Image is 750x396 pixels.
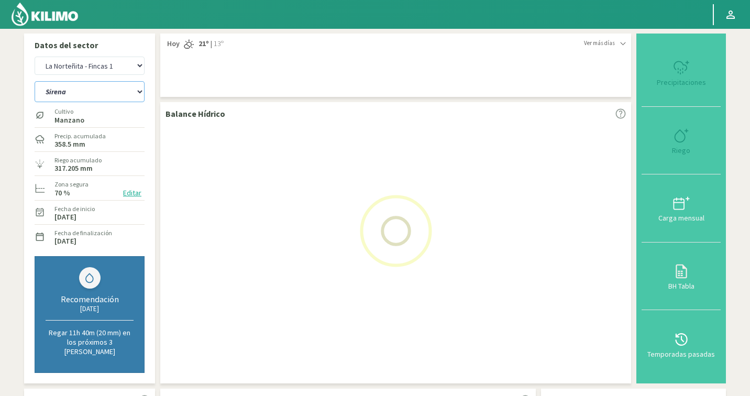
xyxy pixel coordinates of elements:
[166,39,180,49] span: Hoy
[645,214,718,222] div: Carga mensual
[54,214,76,221] label: [DATE]
[54,107,84,116] label: Cultivo
[642,174,721,243] button: Carga mensual
[54,117,84,124] label: Manzano
[584,39,615,48] span: Ver más días
[642,243,721,311] button: BH Tabla
[645,79,718,86] div: Precipitaciones
[645,282,718,290] div: BH Tabla
[344,179,448,283] img: Loading...
[54,190,70,196] label: 70 %
[46,328,134,356] p: Regar 11h 40m (20 mm) en los próximos 3 [PERSON_NAME]
[211,39,212,49] span: |
[212,39,224,49] span: 13º
[54,141,85,148] label: 358.5 mm
[120,187,145,199] button: Editar
[645,350,718,358] div: Temporadas pasadas
[166,107,225,120] p: Balance Hídrico
[645,147,718,154] div: Riego
[54,238,76,245] label: [DATE]
[54,156,102,165] label: Riego acumulado
[35,39,145,51] p: Datos del sector
[54,165,93,172] label: 317.205 mm
[54,228,112,238] label: Fecha de finalización
[54,204,95,214] label: Fecha de inicio
[10,2,79,27] img: Kilimo
[54,131,106,141] label: Precip. acumulada
[642,107,721,175] button: Riego
[198,39,209,48] strong: 21º
[642,310,721,378] button: Temporadas pasadas
[642,39,721,107] button: Precipitaciones
[46,294,134,304] div: Recomendación
[54,180,89,189] label: Zona segura
[46,304,134,313] div: [DATE]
